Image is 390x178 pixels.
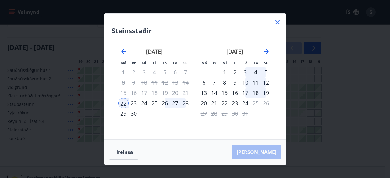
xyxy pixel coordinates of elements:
td: Choose mánudagur, 6. október 2025 as your check-out date. It’s available. [199,77,209,88]
div: 23 [230,98,240,108]
td: Not available. fimmtudagur, 4. september 2025 [149,67,160,77]
small: Fö [163,61,167,65]
td: Not available. þriðjudagur, 28. október 2025 [209,108,219,119]
small: Mi [142,61,146,65]
div: 25 [149,98,160,108]
div: 5 [261,67,271,77]
small: Fi [153,61,156,65]
td: Not available. föstudagur, 5. september 2025 [160,67,170,77]
div: Move forward to switch to the next month. [263,48,270,55]
td: Choose þriðjudagur, 7. október 2025 as your check-out date. It’s available. [209,77,219,88]
h4: Steinsstaðir [112,26,279,35]
td: Not available. miðvikudagur, 29. október 2025 [219,108,230,119]
div: 17 [240,88,250,98]
div: 19 [261,88,271,98]
div: Aðeins útritun í boði [219,108,230,119]
td: Not available. mánudagur, 15. september 2025 [118,88,129,98]
td: Not available. laugardagur, 13. september 2025 [170,77,180,88]
div: 1 [219,67,230,77]
td: Not available. sunnudagur, 21. september 2025 [180,88,191,98]
td: Choose fimmtudagur, 16. október 2025 as your check-out date. It’s available. [230,88,240,98]
small: Má [201,61,207,65]
strong: [DATE] [146,48,163,55]
td: Choose föstudagur, 26. september 2025 as your check-out date. It’s available. [160,98,170,108]
div: 10 [240,77,250,88]
small: Su [183,61,188,65]
td: Choose föstudagur, 17. október 2025 as your check-out date. It’s available. [240,88,250,98]
div: Move backward to switch to the previous month. [120,48,127,55]
td: Choose þriðjudagur, 14. október 2025 as your check-out date. It’s available. [209,88,219,98]
td: Not available. mánudagur, 8. september 2025 [118,77,129,88]
td: Choose miðvikudagur, 24. september 2025 as your check-out date. It’s available. [139,98,149,108]
div: 13 [199,88,209,98]
td: Choose laugardagur, 11. október 2025 as your check-out date. It’s available. [250,77,261,88]
div: 21 [209,98,219,108]
td: Not available. þriðjudagur, 2. september 2025 [129,67,139,77]
td: Not available. mánudagur, 27. október 2025 [199,108,209,119]
td: Selected as start date. mánudagur, 22. september 2025 [118,98,129,108]
td: Not available. föstudagur, 19. september 2025 [160,88,170,98]
div: 24 [139,98,149,108]
td: Not available. miðvikudagur, 3. september 2025 [139,67,149,77]
td: Not available. laugardagur, 20. september 2025 [170,88,180,98]
td: Not available. miðvikudagur, 17. september 2025 [139,88,149,98]
td: Not available. sunnudagur, 7. september 2025 [180,67,191,77]
div: 6 [199,77,209,88]
td: Choose sunnudagur, 19. október 2025 as your check-out date. It’s available. [261,88,271,98]
td: Not available. miðvikudagur, 10. september 2025 [139,77,149,88]
td: Not available. sunnudagur, 14. september 2025 [180,77,191,88]
div: 8 [219,77,230,88]
small: Þr [213,61,216,65]
td: Choose þriðjudagur, 30. september 2025 as your check-out date. It’s available. [129,108,139,119]
td: Choose fimmtudagur, 2. október 2025 as your check-out date. It’s available. [230,67,240,77]
div: 15 [219,88,230,98]
td: Choose miðvikudagur, 1. október 2025 as your check-out date. It’s available. [219,67,230,77]
small: Fö [243,61,247,65]
td: Choose miðvikudagur, 22. október 2025 as your check-out date. It’s available. [219,98,230,108]
div: Aðeins útritun í boði [240,98,250,108]
td: Not available. fimmtudagur, 18. september 2025 [149,88,160,98]
td: Not available. fimmtudagur, 30. október 2025 [230,108,240,119]
div: 22 [219,98,230,108]
div: 29 [118,108,129,119]
td: Not available. þriðjudagur, 9. september 2025 [129,77,139,88]
td: Choose fimmtudagur, 25. september 2025 as your check-out date. It’s available. [149,98,160,108]
td: Choose mánudagur, 13. október 2025 as your check-out date. It’s available. [199,88,209,98]
td: Not available. laugardagur, 6. september 2025 [170,67,180,77]
div: 18 [250,88,261,98]
small: Má [121,61,126,65]
td: Choose mánudagur, 20. október 2025 as your check-out date. It’s available. [199,98,209,108]
td: Not available. mánudagur, 1. september 2025 [118,67,129,77]
div: 14 [209,88,219,98]
div: 22 [118,98,129,108]
button: Hreinsa [109,145,138,160]
td: Choose föstudagur, 3. október 2025 as your check-out date. It’s available. [240,67,250,77]
td: Choose laugardagur, 27. september 2025 as your check-out date. It’s available. [170,98,180,108]
td: Choose föstudagur, 24. október 2025 as your check-out date. It’s available. [240,98,250,108]
td: Not available. föstudagur, 31. október 2025 [240,108,250,119]
td: Choose þriðjudagur, 21. október 2025 as your check-out date. It’s available. [209,98,219,108]
td: Choose sunnudagur, 28. september 2025 as your check-out date. It’s available. [180,98,191,108]
div: 3 [240,67,250,77]
div: 4 [250,67,261,77]
div: 16 [230,88,240,98]
td: Choose laugardagur, 18. október 2025 as your check-out date. It’s available. [250,88,261,98]
div: 23 [129,98,139,108]
small: Fi [234,61,237,65]
strong: [DATE] [226,48,243,55]
td: Choose laugardagur, 4. október 2025 as your check-out date. It’s available. [250,67,261,77]
div: 28 [180,98,191,108]
td: Choose þriðjudagur, 23. september 2025 as your check-out date. It’s available. [129,98,139,108]
td: Not available. föstudagur, 12. september 2025 [160,77,170,88]
td: Choose fimmtudagur, 9. október 2025 as your check-out date. It’s available. [230,77,240,88]
td: Choose miðvikudagur, 15. október 2025 as your check-out date. It’s available. [219,88,230,98]
td: Choose fimmtudagur, 23. október 2025 as your check-out date. It’s available. [230,98,240,108]
td: Not available. sunnudagur, 26. október 2025 [261,98,271,108]
td: Not available. þriðjudagur, 16. september 2025 [129,88,139,98]
div: 27 [170,98,180,108]
small: Þr [132,61,136,65]
div: 7 [209,77,219,88]
td: Not available. fimmtudagur, 11. september 2025 [149,77,160,88]
td: Choose sunnudagur, 12. október 2025 as your check-out date. It’s available. [261,77,271,88]
div: 2 [230,67,240,77]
